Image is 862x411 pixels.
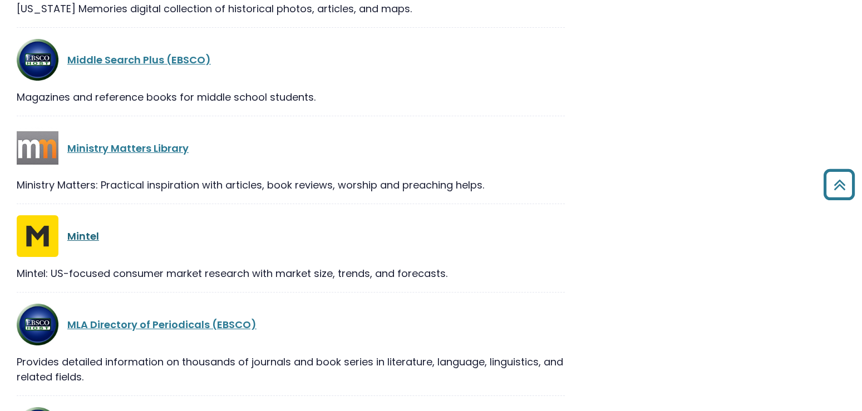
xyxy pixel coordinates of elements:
[819,174,859,195] a: Back to Top
[67,141,189,155] a: Ministry Matters Library
[17,354,565,384] div: Provides detailed information on thousands of journals and book series in literature, language, l...
[67,229,99,243] a: Mintel
[67,318,257,331] a: MLA Directory of Periodicals (EBSCO)
[17,177,565,192] div: Ministry Matters: Practical inspiration with articles, book reviews, worship and preaching helps.
[17,266,565,281] div: Mintel: US-focused consumer market research with market size, trends, and forecasts.
[17,1,565,16] div: [US_STATE] Memories digital collection of historical photos, articles, and maps.
[67,53,211,67] a: Middle Search Plus (EBSCO)
[17,90,565,105] div: Magazines and reference books for middle school students.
